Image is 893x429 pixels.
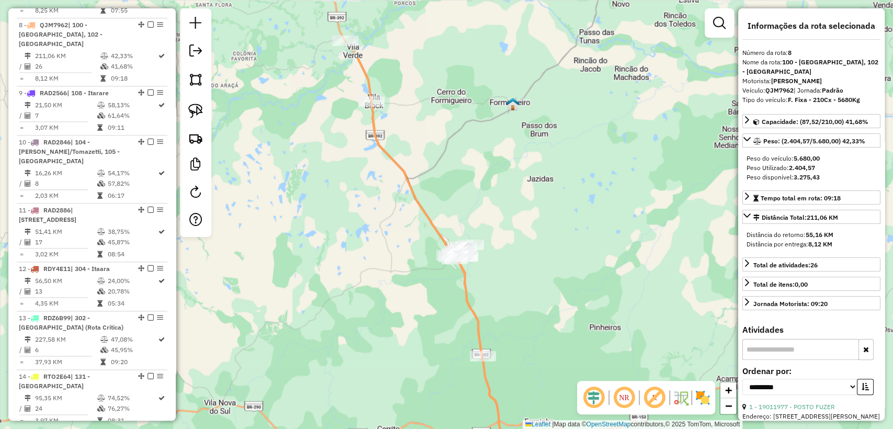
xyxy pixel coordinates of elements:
[25,112,31,119] i: Total de Atividades
[40,21,68,29] span: QJM7962
[35,393,96,403] td: 95,35 KM
[19,372,90,390] span: 14 -
[19,138,120,165] span: | 104 - [PERSON_NAME]/Tomazetti, 105 - [GEOGRAPHIC_DATA]
[184,127,207,150] a: Criar rota
[747,154,820,162] span: Peso do veículo:
[148,314,154,321] em: Finalizar rota
[742,114,880,128] a: Capacidade: (87,52/210,00) 41,68%
[35,61,100,72] td: 26
[107,110,157,121] td: 61,64%
[35,357,100,367] td: 37,93 KM
[672,389,689,406] img: Fluxo de ruas
[19,206,76,223] span: | [STREET_ADDRESS]
[148,139,154,145] em: Finalizar rota
[742,76,880,86] div: Motorista:
[100,359,106,365] i: Tempo total em rota
[25,336,31,343] i: Distância Total
[788,49,792,57] strong: 8
[97,193,102,199] i: Tempo total em rota
[97,405,105,412] i: % de utilização da cubagem
[25,170,31,176] i: Distância Total
[35,168,96,178] td: 16,26 KM
[742,48,880,58] div: Número da rota:
[110,51,157,61] td: 42,33%
[107,168,157,178] td: 54,17%
[552,421,553,428] span: |
[110,61,157,72] td: 41,68%
[40,89,67,97] span: RAD2566
[35,403,96,414] td: 24
[97,229,105,235] i: % de utilização do peso
[19,314,123,331] span: | 302 - [GEOGRAPHIC_DATA] (Rota Critica)
[742,21,880,31] h4: Informações da rota selecionada
[159,229,165,235] i: Rota otimizada
[100,63,108,70] i: % de utilização da cubagem
[138,373,144,379] em: Alterar sequência das rotas
[110,5,157,16] td: 07:55
[35,415,96,426] td: 3,97 KM
[612,385,637,410] span: Ocultar NR
[788,96,860,104] strong: F. Fixa - 210Cx - 5680Kg
[747,163,876,173] div: Peso Utilizado:
[19,178,24,189] td: /
[35,237,96,247] td: 17
[97,239,105,245] i: % de utilização da cubagem
[159,170,165,176] i: Rota otimizada
[107,237,157,247] td: 45,87%
[138,139,144,145] em: Alterar sequência das rotas
[35,190,96,201] td: 2,03 KM
[19,5,24,16] td: =
[138,314,144,321] em: Alterar sequência das rotas
[157,139,163,145] em: Opções
[35,110,96,121] td: 7
[742,412,880,421] div: Endereço: [STREET_ADDRESS][PERSON_NAME]
[148,21,154,28] em: Finalizar rota
[97,288,105,295] i: % de utilização da cubagem
[159,102,165,108] i: Rota otimizada
[107,190,157,201] td: 06:17
[19,237,24,247] td: /
[742,296,880,310] a: Jornada Motorista: 09:20
[185,182,206,205] a: Reroteirizar Sessão
[35,249,96,259] td: 3,02 KM
[642,385,667,410] span: Exibir rótulo
[97,112,105,119] i: % de utilização da cubagem
[188,104,203,118] img: Selecionar atividades - laço
[25,288,31,295] i: Total de Atividades
[19,345,24,355] td: /
[107,403,157,414] td: 76,27%
[35,122,96,133] td: 3,07 KM
[25,102,31,108] i: Distância Total
[35,298,96,309] td: 4,35 KM
[138,207,144,213] em: Alterar sequência das rotas
[19,73,24,84] td: =
[97,102,105,108] i: % de utilização do peso
[720,398,736,414] a: Zoom out
[100,53,108,59] i: % de utilização do peso
[100,347,108,353] i: % de utilização da cubagem
[753,261,818,269] span: Total de atividades:
[100,7,106,14] i: Tempo total em rota
[765,86,794,94] strong: QJM7962
[19,138,120,165] span: 10 -
[771,77,822,85] strong: [PERSON_NAME]
[25,395,31,401] i: Distância Total
[794,173,820,181] strong: 3.275,43
[35,286,96,297] td: 13
[794,86,843,94] span: | Jornada:
[100,336,108,343] i: % de utilização do peso
[157,21,163,28] em: Opções
[157,265,163,272] em: Opções
[188,72,203,87] img: Selecionar atividades - polígono
[110,357,157,367] td: 09:20
[97,180,105,187] i: % de utilização da cubagem
[43,138,71,146] span: RAD2846
[35,100,96,110] td: 21,50 KM
[185,40,206,64] a: Exportar sessão
[19,89,109,97] span: 9 -
[742,257,880,272] a: Total de atividades:26
[25,239,31,245] i: Total de Atividades
[742,210,880,224] a: Distância Total:211,06 KM
[67,89,109,97] span: | 108 - Itarare
[742,226,880,253] div: Distância Total:211,06 KM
